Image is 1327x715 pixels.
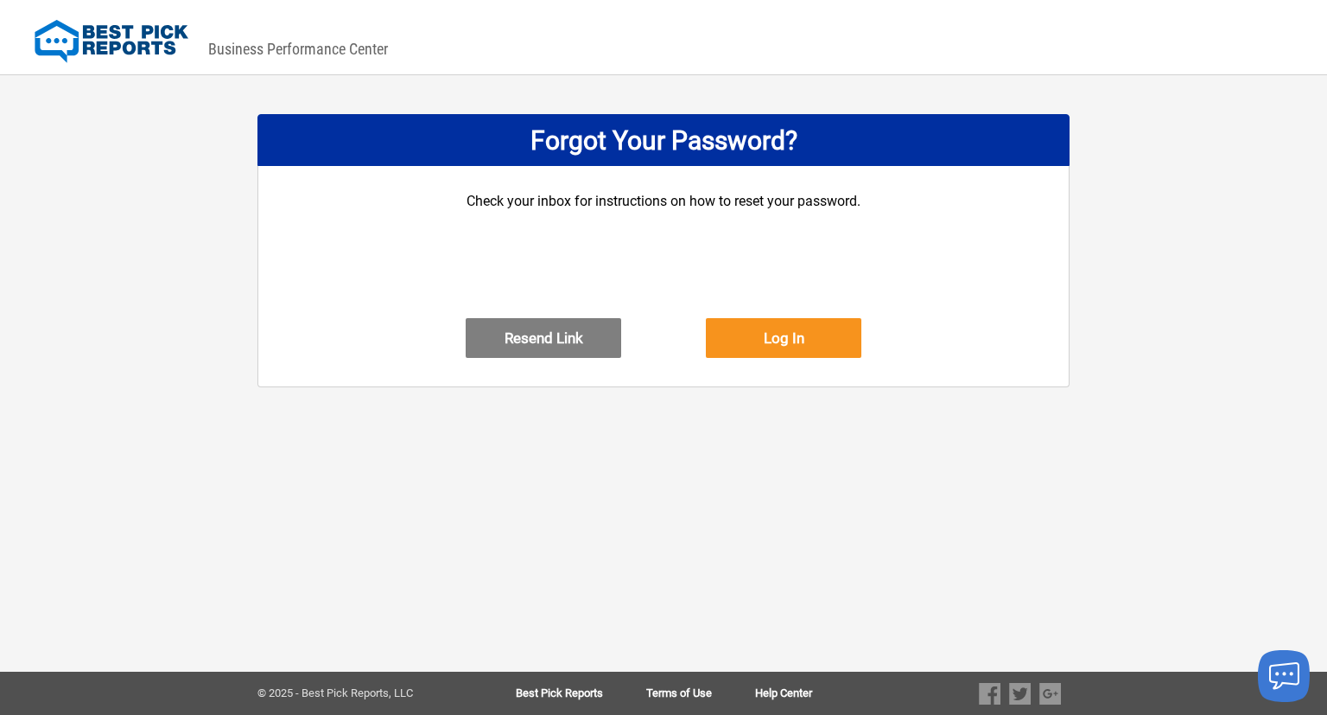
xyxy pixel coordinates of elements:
div: © 2025 - Best Pick Reports, LLC [257,687,460,699]
button: Resend Link [466,318,621,358]
div: Check your inbox for instructions on how to reset your password. [466,192,861,318]
a: Best Pick Reports [516,687,646,699]
div: Forgot Your Password? [257,114,1070,166]
a: Help Center [755,687,812,699]
img: Best Pick Reports Logo [35,20,188,63]
button: Log In [706,318,861,358]
a: Terms of Use [646,687,755,699]
button: Launch chat [1258,650,1310,702]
